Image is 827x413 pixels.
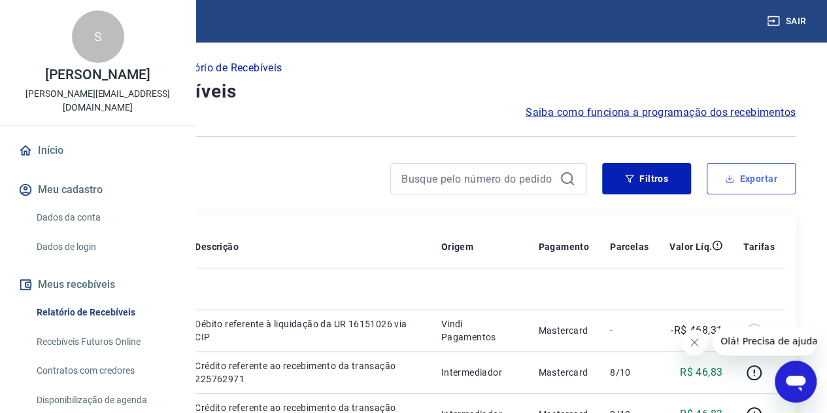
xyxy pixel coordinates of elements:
[31,299,180,326] a: Relatório de Recebíveis
[16,175,180,204] button: Meu cadastro
[538,324,589,337] p: Mastercard
[16,136,180,165] a: Início
[610,324,649,337] p: -
[401,169,554,189] input: Busque pelo número do pedido
[16,270,180,299] button: Meus recebíveis
[8,9,110,20] span: Olá! Precisa de ajuda?
[195,240,239,253] p: Descrição
[681,329,707,355] iframe: Fechar mensagem
[195,317,420,344] p: Débito referente à liquidação da UR 16151026 via CIP
[538,240,589,253] p: Pagamento
[602,163,691,194] button: Filtros
[669,240,712,253] p: Valor Líq.
[31,329,180,355] a: Recebíveis Futuros Online
[31,79,796,105] h4: Relatório de Recebíveis
[526,105,796,120] a: Saiba como funciona a programação dos recebimentos
[671,323,722,338] p: -R$ 468,31
[441,240,473,253] p: Origem
[775,361,817,403] iframe: Botão para abrir a janela de mensagens
[680,365,722,380] p: R$ 46,83
[764,9,811,33] button: Sair
[610,366,649,379] p: 8/10
[10,87,185,115] p: [PERSON_NAME][EMAIL_ADDRESS][DOMAIN_NAME]
[195,359,420,386] p: Crédito referente ao recebimento da transação 225762971
[610,240,649,253] p: Parcelas
[169,60,282,76] p: Relatório de Recebíveis
[45,68,150,82] p: [PERSON_NAME]
[743,240,775,253] p: Tarifas
[31,357,180,384] a: Contratos com credores
[441,366,518,379] p: Intermediador
[72,10,124,63] div: S
[31,204,180,231] a: Dados da conta
[31,234,180,260] a: Dados de login
[538,366,589,379] p: Mastercard
[441,317,518,344] p: Vindi Pagamentos
[713,327,817,355] iframe: Mensagem da empresa
[707,163,796,194] button: Exportar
